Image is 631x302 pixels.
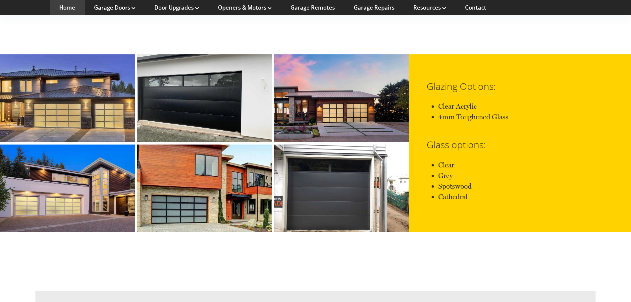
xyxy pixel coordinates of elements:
[154,4,199,11] a: Door Upgrades
[438,181,631,192] p: Spotswood
[354,4,394,11] a: Garage Repairs
[59,4,75,11] a: Home
[465,4,486,11] a: Contact
[438,112,631,122] p: 4mm Toughened Glass
[290,4,335,11] a: Garage Remotes
[438,192,631,202] p: Cathedral
[94,4,135,11] a: Garage Doors
[413,4,446,11] a: Resources
[427,81,631,92] h3: Glazing Options:
[438,101,631,112] p: Clear Acrylic
[427,139,631,150] h3: Glass options:
[218,4,272,11] a: Openers & Motors
[438,160,631,170] p: Clear
[438,170,631,181] p: Grey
